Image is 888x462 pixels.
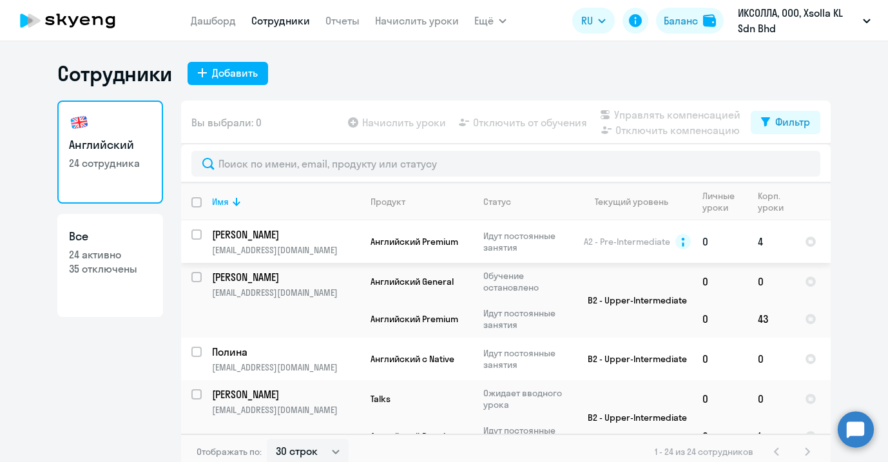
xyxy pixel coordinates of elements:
button: RU [572,8,615,34]
p: [EMAIL_ADDRESS][DOMAIN_NAME] [212,244,360,256]
button: Фильтр [751,111,820,134]
a: Английский24 сотрудника [57,101,163,204]
div: Добавить [212,65,258,81]
div: Имя [212,196,360,207]
td: 0 [692,220,748,263]
a: [PERSON_NAME] [212,387,360,401]
td: B2 - Upper-Intermediate [572,263,692,338]
td: B2 - Upper-Intermediate [572,380,692,455]
a: Начислить уроки [375,14,459,27]
td: 0 [748,338,795,380]
span: Английский Premium [371,430,458,442]
p: Обучение остановлено [483,270,572,293]
div: Баланс [664,13,698,28]
h3: Английский [69,137,151,153]
td: 0 [692,380,748,418]
span: Английский с Native [371,353,454,365]
span: Английский Premium [371,313,458,325]
p: Идут постоянные занятия [483,425,572,448]
a: Полина [212,345,360,359]
p: [PERSON_NAME] [212,270,358,284]
td: 4 [748,220,795,263]
span: Вы выбрали: 0 [191,115,262,130]
div: Фильтр [775,114,810,130]
a: Все24 активно35 отключены [57,214,163,317]
a: Сотрудники [251,14,310,27]
div: Текущий уровень [583,196,691,207]
p: [EMAIL_ADDRESS][DOMAIN_NAME] [212,404,360,416]
a: Дашборд [191,14,236,27]
td: 0 [748,380,795,418]
td: 43 [748,300,795,338]
p: Идут постоянные занятия [483,347,572,371]
a: Отчеты [325,14,360,27]
div: Статус [483,196,511,207]
td: B2 - Upper-Intermediate [572,338,692,380]
td: 0 [692,418,748,455]
p: Полина [212,345,358,359]
p: [PERSON_NAME] [212,227,358,242]
div: Имя [212,196,229,207]
span: A2 - Pre-Intermediate [584,236,670,247]
p: [PERSON_NAME] [212,387,358,401]
span: 1 - 24 из 24 сотрудников [655,446,753,457]
button: Ещё [474,8,507,34]
p: Идут постоянные занятия [483,307,572,331]
p: 24 активно [69,247,151,262]
span: RU [581,13,593,28]
td: 1 [748,418,795,455]
div: Текущий уровень [595,196,668,207]
button: Добавить [188,62,268,85]
span: Английский Premium [371,236,458,247]
img: balance [703,14,716,27]
div: Корп. уроки [758,190,794,213]
h3: Все [69,228,151,245]
a: [PERSON_NAME] [212,270,360,284]
div: Личные уроки [702,190,747,213]
span: Ещё [474,13,494,28]
input: Поиск по имени, email, продукту или статусу [191,151,820,177]
p: Идут постоянные занятия [483,230,572,253]
button: Балансbalance [656,8,724,34]
td: 0 [692,338,748,380]
p: [EMAIL_ADDRESS][DOMAIN_NAME] [212,287,360,298]
h1: Сотрудники [57,61,172,86]
p: ИКСОЛЛА, ООО, Xsolla KL Sdn Bhd [738,5,858,36]
p: 24 сотрудника [69,156,151,170]
span: Английский General [371,276,454,287]
p: Ожидает вводного урока [483,387,572,410]
span: Talks [371,393,391,405]
td: 0 [692,300,748,338]
p: 35 отключены [69,262,151,276]
td: 0 [748,263,795,300]
span: Отображать по: [197,446,262,457]
td: 0 [692,263,748,300]
p: [EMAIL_ADDRESS][DOMAIN_NAME] [212,361,360,373]
img: english [69,112,90,133]
a: [PERSON_NAME] [212,227,360,242]
button: ИКСОЛЛА, ООО, Xsolla KL Sdn Bhd [731,5,877,36]
div: Продукт [371,196,405,207]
